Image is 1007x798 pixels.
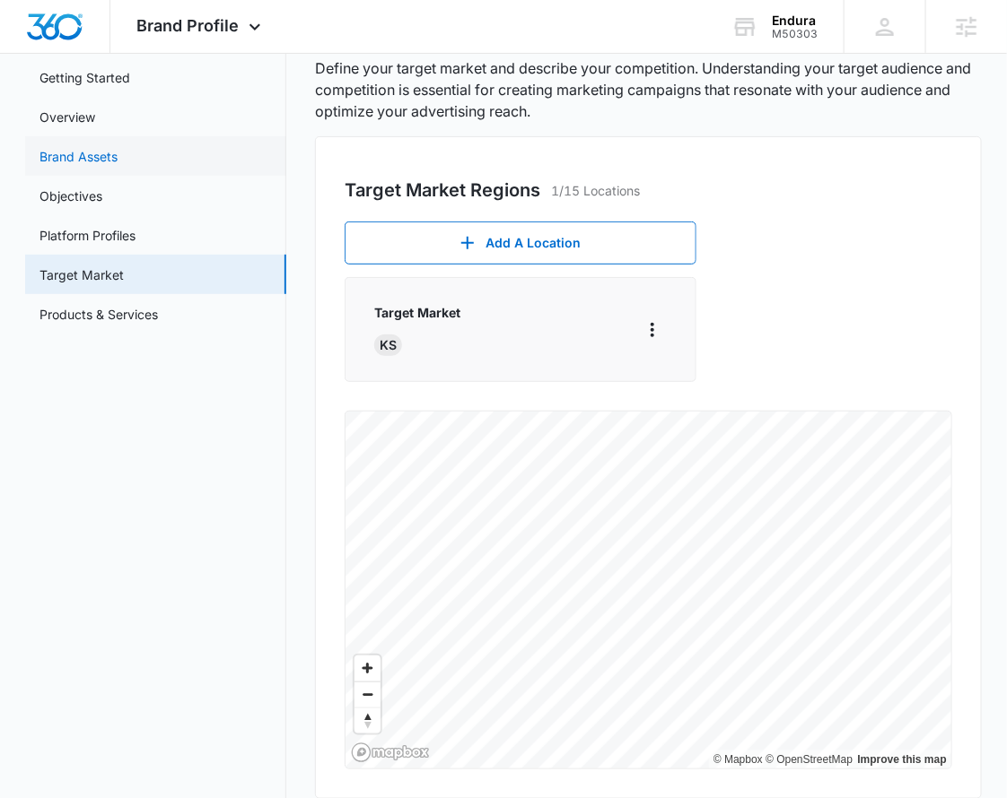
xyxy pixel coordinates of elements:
[39,265,124,284] a: Target Market
[39,305,158,324] a: Products & Services
[766,753,853,766] a: OpenStreetMap
[714,753,763,766] a: Mapbox
[39,226,136,245] a: Platform Profiles
[374,334,402,356] div: KS
[355,707,381,733] button: Reset bearing to north
[638,316,667,344] button: More
[315,57,982,122] p: Define your target market and describe your competition. Understanding your target audience and c...
[39,108,95,126] a: Overview
[772,28,818,40] div: account id
[858,753,947,766] a: Improve this map
[39,147,118,166] a: Brand Assets
[551,181,640,200] p: 1/15 Locations
[355,655,381,681] button: Zoom in
[39,186,102,205] a: Objectives
[137,16,240,35] span: Brand Profile
[355,681,381,707] button: Zoom out
[772,13,818,28] div: account name
[351,742,430,763] a: Mapbox homepage
[39,68,130,87] a: Getting Started
[355,708,381,733] span: Reset bearing to north
[374,303,460,322] p: Target Market
[345,177,540,204] h3: Target Market Regions
[346,412,953,769] canvas: Map
[345,221,696,265] button: Add A Location
[355,682,381,707] span: Zoom out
